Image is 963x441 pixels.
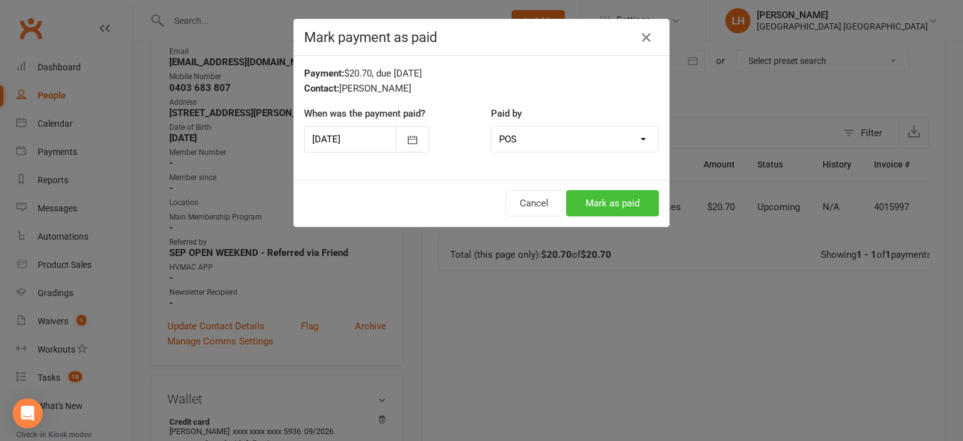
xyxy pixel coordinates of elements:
[304,68,344,79] strong: Payment:
[304,81,659,96] div: [PERSON_NAME]
[636,28,656,48] button: Close
[566,190,659,216] button: Mark as paid
[505,190,563,216] button: Cancel
[304,83,339,94] strong: Contact:
[491,106,522,121] label: Paid by
[13,398,43,428] div: Open Intercom Messenger
[304,29,659,45] h4: Mark payment as paid
[304,66,659,81] div: $20.70, due [DATE]
[304,106,425,121] label: When was the payment paid?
